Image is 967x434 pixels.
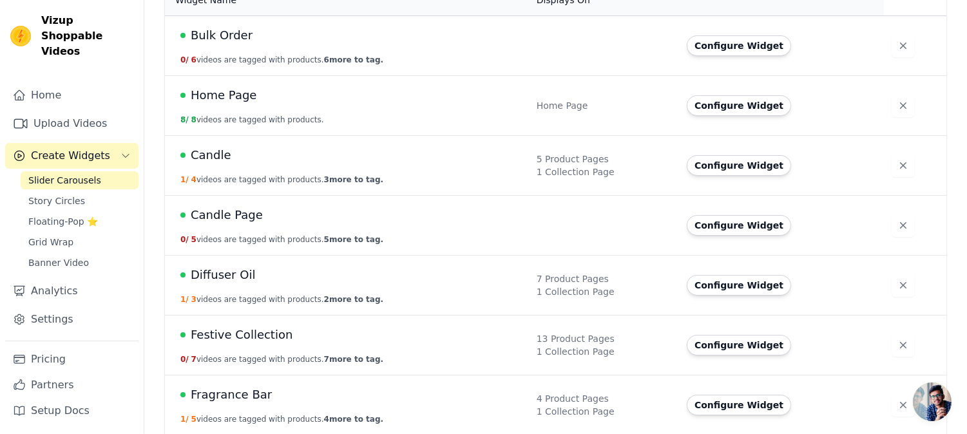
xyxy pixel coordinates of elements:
[687,215,791,236] button: Configure Widget
[5,111,139,137] a: Upload Videos
[180,332,186,337] span: Live Published
[537,405,671,418] div: 1 Collection Page
[180,392,186,397] span: Live Published
[687,95,791,116] button: Configure Widget
[28,256,89,269] span: Banner Video
[191,146,231,164] span: Candle
[687,155,791,176] button: Configure Widget
[892,214,915,237] button: Delete widget
[537,99,671,112] div: Home Page
[191,295,196,304] span: 3
[324,295,383,304] span: 2 more to tag.
[180,234,383,245] button: 0/ 5videos are tagged with products.5more to tag.
[5,307,139,332] a: Settings
[180,212,186,218] span: Live Published
[5,143,139,169] button: Create Widgets
[21,254,139,272] a: Banner Video
[5,278,139,304] a: Analytics
[537,272,671,285] div: 7 Product Pages
[180,415,189,424] span: 1 /
[180,55,189,64] span: 0 /
[537,392,671,405] div: 4 Product Pages
[180,414,383,424] button: 1/ 5videos are tagged with products.4more to tag.
[180,115,189,124] span: 8 /
[191,326,292,344] span: Festive Collection
[191,415,196,424] span: 5
[180,235,189,244] span: 0 /
[892,393,915,417] button: Delete widget
[892,334,915,357] button: Delete widget
[191,235,196,244] span: 5
[191,206,263,224] span: Candle Page
[324,175,383,184] span: 3 more to tag.
[5,82,139,108] a: Home
[324,415,383,424] span: 4 more to tag.
[180,272,186,278] span: Live Published
[28,215,98,228] span: Floating-Pop ⭐
[10,26,31,46] img: Vizup
[324,235,383,244] span: 5 more to tag.
[180,294,383,305] button: 1/ 3videos are tagged with products.2more to tag.
[537,165,671,178] div: 1 Collection Page
[191,26,253,44] span: Bulk Order
[892,34,915,57] button: Delete widget
[28,194,85,207] span: Story Circles
[41,13,133,59] span: Vizup Shoppable Videos
[28,174,101,187] span: Slider Carousels
[191,115,196,124] span: 8
[31,148,110,164] span: Create Widgets
[687,395,791,415] button: Configure Widget
[191,386,272,404] span: Fragrance Bar
[21,171,139,189] a: Slider Carousels
[537,285,671,298] div: 1 Collection Page
[191,175,196,184] span: 4
[5,372,139,398] a: Partners
[537,153,671,165] div: 5 Product Pages
[191,86,256,104] span: Home Page
[913,382,952,421] div: Open chat
[21,192,139,210] a: Story Circles
[892,94,915,117] button: Delete widget
[892,154,915,177] button: Delete widget
[180,153,186,158] span: Live Published
[28,236,73,249] span: Grid Wrap
[191,355,196,364] span: 7
[180,355,189,364] span: 0 /
[180,33,186,38] span: Live Published
[191,266,255,284] span: Diffuser Oil
[537,332,671,345] div: 13 Product Pages
[324,355,383,364] span: 7 more to tag.
[180,115,324,125] button: 8/ 8videos are tagged with products.
[21,233,139,251] a: Grid Wrap
[687,335,791,355] button: Configure Widget
[180,295,189,304] span: 1 /
[5,346,139,372] a: Pricing
[892,274,915,297] button: Delete widget
[191,55,196,64] span: 6
[687,35,791,56] button: Configure Widget
[180,175,383,185] button: 1/ 4videos are tagged with products.3more to tag.
[180,93,186,98] span: Live Published
[5,398,139,424] a: Setup Docs
[180,354,383,364] button: 0/ 7videos are tagged with products.7more to tag.
[21,212,139,231] a: Floating-Pop ⭐
[324,55,383,64] span: 6 more to tag.
[537,345,671,358] div: 1 Collection Page
[180,55,383,65] button: 0/ 6videos are tagged with products.6more to tag.
[180,175,189,184] span: 1 /
[687,275,791,296] button: Configure Widget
